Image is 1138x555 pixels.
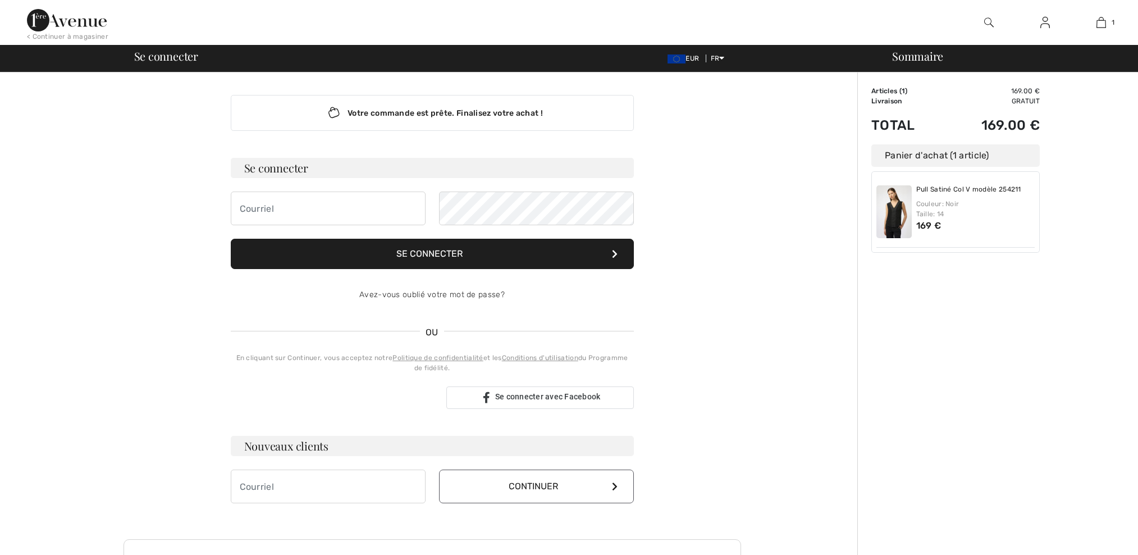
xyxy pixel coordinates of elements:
a: Conditions d'utilisation [502,354,578,362]
img: recherche [984,16,994,29]
div: Panier d'achat (1 article) [871,144,1040,167]
img: Mes infos [1040,16,1050,29]
span: 169 € [916,220,942,231]
img: 1ère Avenue [27,9,107,31]
td: 169.00 € [943,86,1040,96]
td: 169.00 € [943,106,1040,144]
iframe: Bouton "Se connecter avec Google" [225,385,443,410]
button: Continuer [439,470,634,503]
img: Euro [668,54,685,63]
a: 1 [1073,16,1128,29]
td: Gratuit [943,96,1040,106]
td: Total [871,106,943,144]
span: 1 [902,87,905,95]
h3: Nouveaux clients [231,436,634,456]
button: Se connecter [231,239,634,269]
img: Pull Satiné Col V modèle 254211 [876,185,912,238]
td: Articles ( ) [871,86,943,96]
span: Se connecter [134,51,198,62]
img: Mon panier [1096,16,1106,29]
div: Votre commande est prête. Finalisez votre achat ! [231,95,634,131]
h3: Se connecter [231,158,634,178]
a: Politique de confidentialité [392,354,483,362]
input: Courriel [231,192,426,225]
span: Se connecter avec Facebook [495,392,601,401]
span: 1 [1112,17,1114,28]
span: OU [420,326,444,339]
div: Sommaire [879,51,1131,62]
a: Avez-vous oublié votre mot de passe? [359,290,505,299]
a: Se connecter [1031,16,1059,30]
input: Courriel [231,470,426,503]
div: Couleur: Noir Taille: 14 [916,199,1035,219]
span: FR [711,54,725,62]
span: EUR [668,54,703,62]
div: En cliquant sur Continuer, vous acceptez notre et les du Programme de fidélité. [231,353,634,373]
a: Se connecter avec Facebook [446,386,634,409]
div: < Continuer à magasiner [27,31,108,42]
a: Pull Satiné Col V modèle 254211 [916,185,1021,194]
td: Livraison [871,96,943,106]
